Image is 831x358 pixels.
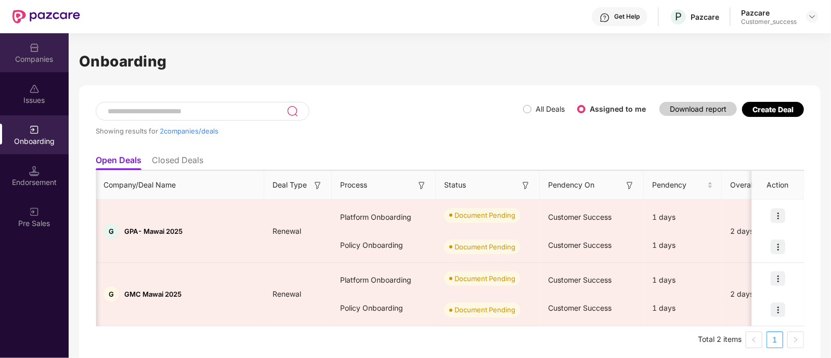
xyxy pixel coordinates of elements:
[521,180,531,191] img: svg+xml;base64,PHN2ZyB3aWR0aD0iMTYiIGhlaWdodD0iMTYiIHZpZXdCb3g9IjAgMCAxNiAxNiIgZmlsbD0ibm9uZSIgeG...
[659,102,737,116] button: Download report
[548,303,612,312] span: Customer Success
[29,125,40,135] img: svg+xml;base64,PHN2ZyB3aWR0aD0iMjAiIGhlaWdodD0iMjAiIHZpZXdCb3g9IjAgMCAyMCAyMCIgZmlsbD0ibm9uZSIgeG...
[787,332,804,348] button: right
[771,208,785,223] img: icon
[652,179,705,191] span: Pendency
[644,203,722,231] div: 1 days
[722,171,810,200] th: Overall Pendency
[548,275,612,284] span: Customer Success
[752,171,804,200] th: Action
[644,266,722,294] div: 1 days
[746,332,762,348] li: Previous Page
[29,84,40,94] img: svg+xml;base64,PHN2ZyBpZD0iSXNzdWVzX2Rpc2FibGVkIiB4bWxucz0iaHR0cDovL3d3dy53My5vcmcvMjAwMC9zdmciIH...
[264,289,309,298] span: Renewal
[746,332,762,348] button: left
[152,155,203,170] li: Closed Deals
[444,179,466,191] span: Status
[741,8,797,18] div: Pazcare
[96,127,523,135] div: Showing results for
[455,273,515,284] div: Document Pending
[691,12,719,22] div: Pazcare
[771,302,785,317] img: icon
[29,207,40,217] img: svg+xml;base64,PHN2ZyB3aWR0aD0iMjAiIGhlaWdodD0iMjAiIHZpZXdCb3g9IjAgMCAyMCAyMCIgZmlsbD0ibm9uZSIgeG...
[340,179,367,191] span: Process
[752,105,794,114] div: Create Deal
[771,271,785,286] img: icon
[644,231,722,259] div: 1 days
[644,294,722,322] div: 1 days
[741,18,797,26] div: Customer_success
[751,337,757,343] span: left
[787,332,804,348] li: Next Page
[95,171,264,200] th: Company/Deal Name
[79,50,821,73] h1: Onboarding
[313,180,323,191] img: svg+xml;base64,PHN2ZyB3aWR0aD0iMTYiIGhlaWdodD0iMTYiIHZpZXdCb3g9IjAgMCAxNiAxNiIgZmlsbD0ibm9uZSIgeG...
[548,179,594,191] span: Pendency On
[767,332,783,348] a: 1
[160,127,218,135] span: 2 companies/deals
[600,12,610,23] img: svg+xml;base64,PHN2ZyBpZD0iSGVscC0zMngzMiIgeG1sbnM9Imh0dHA6Ly93d3cudzMub3JnLzIwMDAvc3ZnIiB3aWR0aD...
[332,231,436,259] div: Policy Onboarding
[29,43,40,53] img: svg+xml;base64,PHN2ZyBpZD0iQ29tcGFuaWVzIiB4bWxucz0iaHR0cDovL3d3dy53My5vcmcvMjAwMC9zdmciIHdpZHRoPS...
[12,10,80,23] img: New Pazcare Logo
[767,332,783,348] li: 1
[332,266,436,294] div: Platform Onboarding
[548,213,612,221] span: Customer Success
[103,286,119,302] div: G
[698,332,742,348] li: Total 2 items
[536,104,565,113] label: All Deals
[644,171,722,200] th: Pendency
[124,227,183,235] span: GPA- Mawai 2025
[625,180,635,191] img: svg+xml;base64,PHN2ZyB3aWR0aD0iMTYiIGhlaWdodD0iMTYiIHZpZXdCb3g9IjAgMCAxNiAxNiIgZmlsbD0ibm9uZSIgeG...
[675,10,682,23] span: P
[103,223,119,239] div: G
[29,166,40,176] img: svg+xml;base64,PHN2ZyB3aWR0aD0iMTQuNSIgaGVpZ2h0PSIxNC41IiB2aWV3Qm94PSIwIDAgMTYgMTYiIGZpbGw9Im5vbm...
[808,12,816,21] img: svg+xml;base64,PHN2ZyBpZD0iRHJvcGRvd24tMzJ4MzIiIHhtbG5zPSJodHRwOi8vd3d3LnczLm9yZy8yMDAwL3N2ZyIgd2...
[96,155,141,170] li: Open Deals
[548,241,612,249] span: Customer Success
[614,12,640,21] div: Get Help
[124,290,181,298] span: GMC Mawai 2025
[455,242,515,252] div: Document Pending
[332,203,436,231] div: Platform Onboarding
[272,179,307,191] span: Deal Type
[771,240,785,254] img: icon
[287,105,298,117] img: svg+xml;base64,PHN2ZyB3aWR0aD0iMjQiIGhlaWdodD0iMjUiIHZpZXdCb3g9IjAgMCAyNCAyNSIgZmlsbD0ibm9uZSIgeG...
[417,180,427,191] img: svg+xml;base64,PHN2ZyB3aWR0aD0iMTYiIGhlaWdodD0iMTYiIHZpZXdCb3g9IjAgMCAxNiAxNiIgZmlsbD0ibm9uZSIgeG...
[590,104,646,113] label: Assigned to me
[455,304,515,315] div: Document Pending
[722,226,810,237] div: 2 days
[722,288,810,300] div: 2 days
[332,294,436,322] div: Policy Onboarding
[793,337,799,343] span: right
[264,227,309,235] span: Renewal
[455,210,515,220] div: Document Pending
